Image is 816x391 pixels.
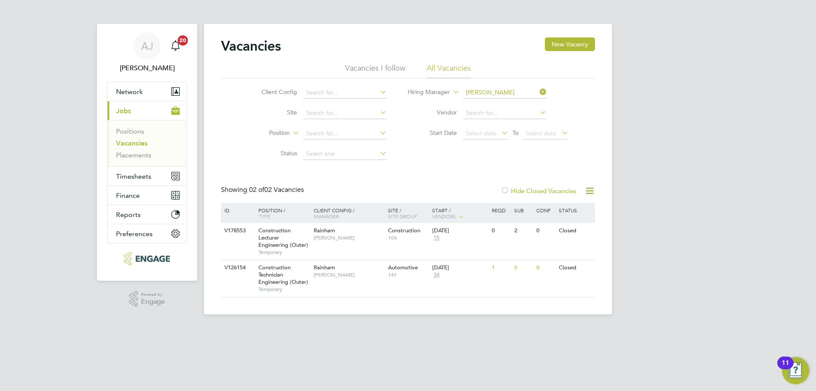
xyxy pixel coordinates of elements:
[303,148,387,160] input: Select one
[526,129,556,137] span: Select date
[116,139,147,147] a: Vacancies
[108,101,187,120] button: Jobs
[222,203,252,217] div: ID
[248,88,297,96] label: Client Config
[303,128,387,140] input: Search for...
[116,151,151,159] a: Placements
[430,203,490,224] div: Start /
[534,203,556,217] div: Conf
[557,223,594,239] div: Closed
[314,234,384,241] span: [PERSON_NAME]
[466,129,496,137] span: Select date
[167,32,184,60] a: 20
[303,107,387,119] input: Search for...
[408,129,457,137] label: Start Date
[116,88,143,96] span: Network
[108,120,187,166] div: Jobs
[141,298,165,305] span: Engage
[129,291,165,307] a: Powered byEngage
[116,172,151,180] span: Timesheets
[258,264,308,285] span: Construction Technician Engineering (Outer)
[258,286,309,293] span: Temporary
[545,37,595,51] button: New Vacancy
[178,35,188,46] span: 20
[401,88,450,97] label: Hiring Manager
[512,260,534,276] div: 0
[463,87,547,99] input: Search for...
[314,213,339,220] span: Manager
[116,211,141,219] span: Reports
[534,223,556,239] div: 0
[222,260,252,276] div: V126154
[432,264,487,271] div: [DATE]
[463,107,547,119] input: Search for...
[512,203,534,217] div: Sub
[512,223,534,239] div: 2
[432,213,456,220] span: Vendors
[249,186,264,194] span: 02 of
[141,291,165,298] span: Powered by
[258,249,309,256] span: Temporary
[249,186,304,194] span: 02 Vacancies
[107,252,187,265] a: Go to home page
[108,205,187,224] button: Reports
[97,24,197,281] nav: Main navigation
[116,230,153,238] span: Preferences
[248,149,297,157] label: Status
[314,227,335,234] span: Rainham
[314,271,384,278] span: [PERSON_NAME]
[557,203,594,217] div: Status
[108,186,187,205] button: Finance
[490,260,512,276] div: 1
[107,63,187,73] span: Adam Jorey
[501,187,576,195] label: Hide Closed Vacancies
[314,264,335,271] span: Rainham
[258,227,308,248] span: Construction Lecturer Engineering (Outer)
[222,223,252,239] div: V178553
[107,32,187,73] a: AJ[PERSON_NAME]
[303,87,387,99] input: Search for...
[388,234,428,241] span: 106
[108,167,187,186] button: Timesheets
[490,223,512,239] div: 0
[782,363,789,374] div: 11
[108,224,187,243] button: Preferences
[388,213,417,220] span: Site Group
[345,63,405,78] li: Vacancies I follow
[427,63,471,78] li: All Vacancies
[116,191,140,200] span: Finance
[258,213,270,220] span: Type
[141,40,153,51] span: AJ
[116,107,131,115] span: Jobs
[252,203,312,223] div: Position /
[432,271,441,279] span: 34
[116,127,144,135] a: Positions
[124,252,170,265] img: xede-logo-retina.png
[432,234,441,242] span: 15
[221,37,281,54] h2: Vacancies
[490,203,512,217] div: Reqd
[510,127,521,138] span: To
[241,129,290,137] label: Position
[221,186,306,194] div: Showing
[386,203,431,223] div: Site /
[248,108,297,116] label: Site
[108,82,187,101] button: Network
[388,264,418,271] span: Automotive
[782,357,809,384] button: Open Resource Center, 11 new notifications
[408,108,457,116] label: Vendor
[388,271,428,278] span: 141
[534,260,556,276] div: 0
[557,260,594,276] div: Closed
[432,227,487,234] div: [DATE]
[388,227,420,234] span: Construction
[312,203,386,223] div: Client Config /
